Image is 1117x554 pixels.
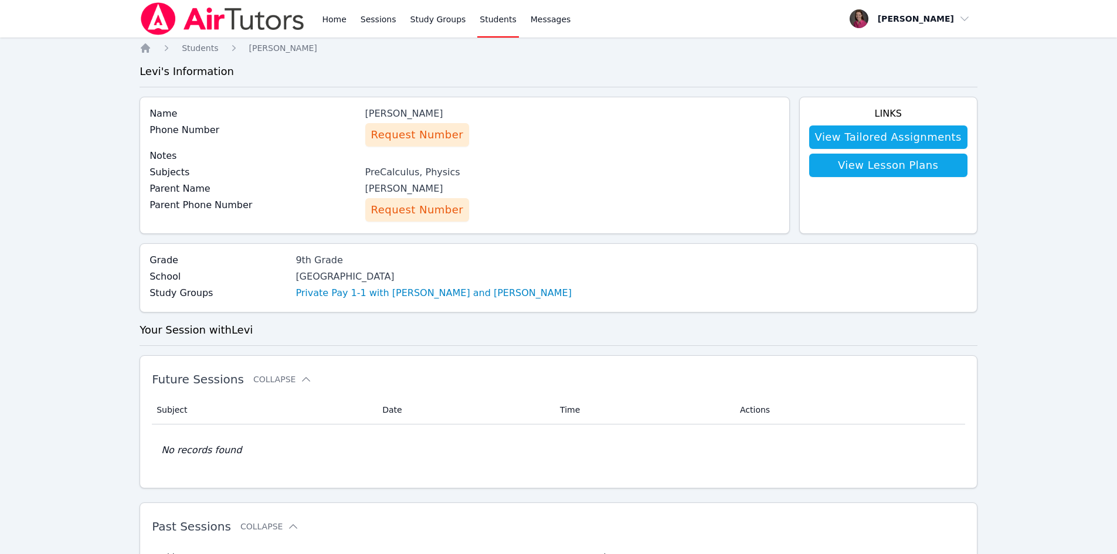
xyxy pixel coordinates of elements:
span: Request Number [371,202,463,218]
h4: Links [809,107,967,121]
div: [PERSON_NAME] [365,182,780,196]
div: [GEOGRAPHIC_DATA] [296,270,572,284]
nav: Breadcrumb [140,42,977,54]
a: Private Pay 1-1 with [PERSON_NAME] and [PERSON_NAME] [296,286,572,300]
span: Future Sessions [152,372,244,386]
label: Subjects [150,165,358,179]
a: View Lesson Plans [809,154,967,177]
button: Request Number [365,198,469,222]
div: PreCalculus, Physics [365,165,780,179]
h3: Your Session with Levi [140,322,977,338]
button: Request Number [365,123,469,147]
label: Parent Name [150,182,358,196]
label: Parent Phone Number [150,198,358,212]
a: Students [182,42,218,54]
span: Messages [531,13,571,25]
button: Collapse [253,373,312,385]
label: Name [150,107,358,121]
th: Subject [152,396,375,424]
label: Grade [150,253,288,267]
label: Phone Number [150,123,358,137]
a: View Tailored Assignments [809,125,967,149]
label: Notes [150,149,358,163]
div: [PERSON_NAME] [365,107,780,121]
span: [PERSON_NAME] [249,43,317,53]
label: School [150,270,288,284]
span: Students [182,43,218,53]
label: Study Groups [150,286,288,300]
th: Date [375,396,553,424]
th: Actions [733,396,965,424]
th: Time [553,396,733,424]
span: Request Number [371,127,463,143]
span: Past Sessions [152,519,231,533]
a: [PERSON_NAME] [249,42,317,54]
td: No records found [152,424,965,476]
button: Collapse [240,521,299,532]
img: Air Tutors [140,2,305,35]
div: 9th Grade [296,253,572,267]
h3: Levi 's Information [140,63,977,80]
